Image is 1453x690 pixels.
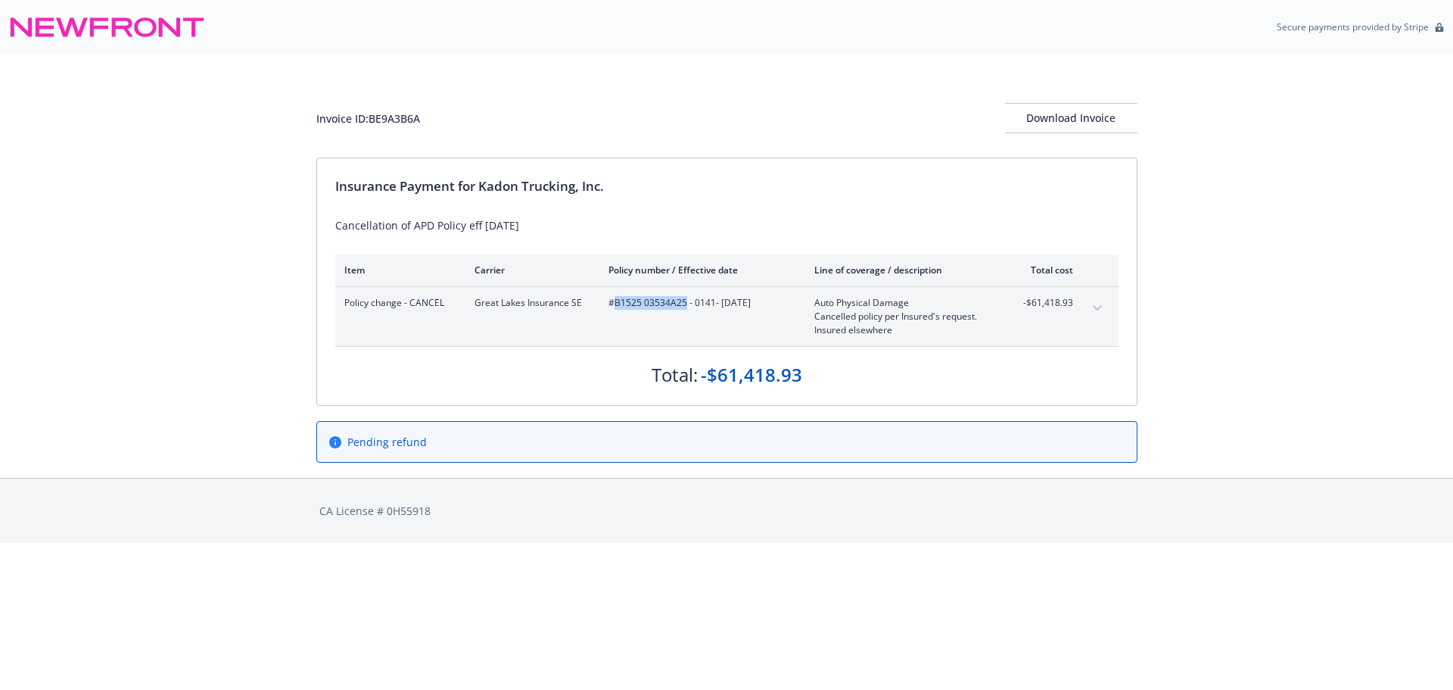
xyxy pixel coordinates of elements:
div: Carrier [474,264,584,276]
div: Invoice ID: BE9A3B6A [316,111,420,126]
span: Cancelled policy per Insured's request. Insured elsewhere [814,310,992,337]
div: Policy number / Effective date [608,264,790,276]
span: Auto Physical DamageCancelled policy per Insured's request. Insured elsewhere [814,296,992,337]
span: Auto Physical Damage [814,296,992,310]
button: expand content [1085,296,1109,320]
span: Great Lakes Insurance SE [474,296,584,310]
div: Total cost [1016,264,1073,276]
div: Policy change - CANCELGreat Lakes Insurance SE#B1525 03534A25 - 0141- [DATE]Auto Physical DamageC... [335,287,1119,346]
div: Cancellation of APD Policy eff [DATE] [335,217,1119,233]
div: Line of coverage / description [814,264,992,276]
div: Total: [652,362,698,388]
div: CA License # 0H55918 [319,503,1134,519]
span: #B1525 03534A25 - 0141 - [DATE] [608,296,790,310]
p: Secure payments provided by Stripe [1277,20,1429,33]
div: -$61,418.93 [701,362,802,388]
button: Download Invoice [1005,103,1137,133]
div: Download Invoice [1005,104,1137,133]
span: Pending refund [347,434,427,450]
span: Policy change - CANCEL [344,296,450,310]
span: -$61,418.93 [1016,296,1073,310]
div: Item [344,264,450,276]
div: Insurance Payment for Kadon Trucking, Inc. [335,176,1119,196]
